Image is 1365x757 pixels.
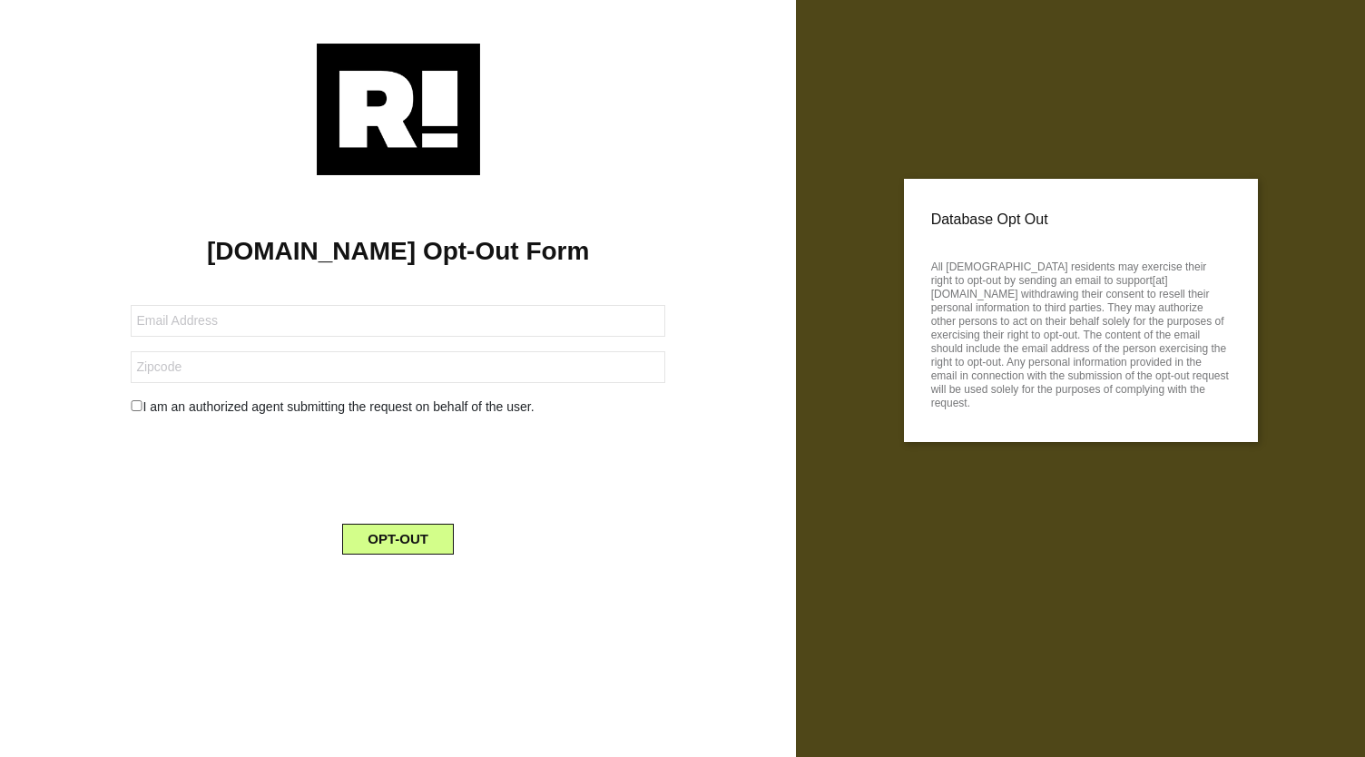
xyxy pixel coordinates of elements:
[931,255,1231,410] p: All [DEMOGRAPHIC_DATA] residents may exercise their right to opt-out by sending an email to suppo...
[117,398,678,417] div: I am an authorized agent submitting the request on behalf of the user.
[27,236,769,267] h1: [DOMAIN_NAME] Opt-Out Form
[931,206,1231,233] p: Database Opt Out
[131,305,664,337] input: Email Address
[260,431,536,502] iframe: reCAPTCHA
[342,524,454,555] button: OPT-OUT
[317,44,480,175] img: Retention.com
[131,351,664,383] input: Zipcode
